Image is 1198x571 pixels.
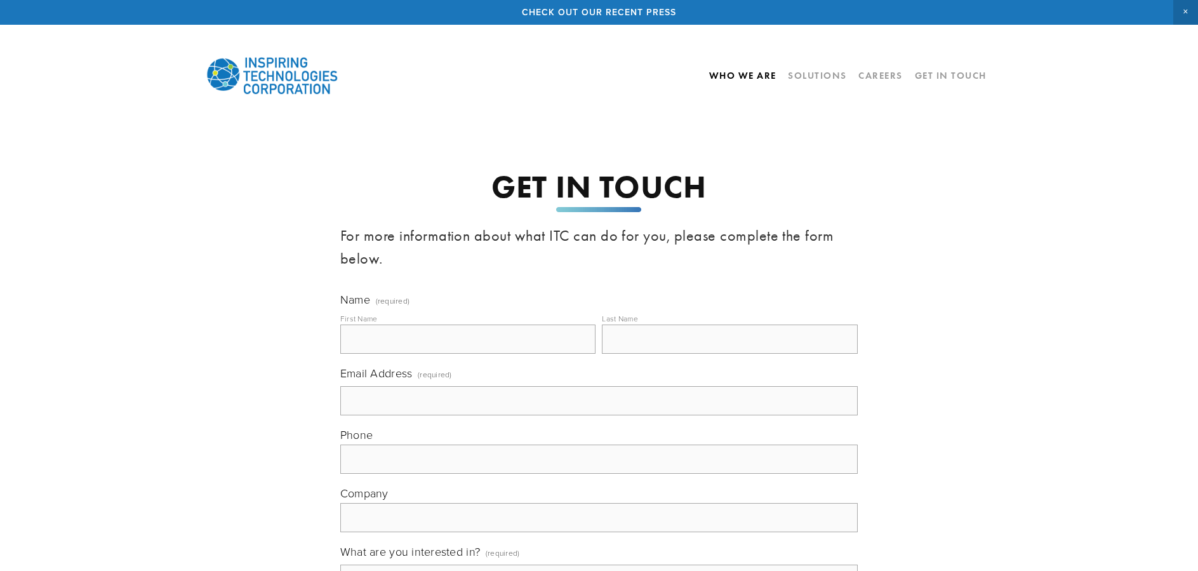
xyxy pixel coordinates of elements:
a: Careers [858,65,903,86]
div: First Name [340,313,378,324]
a: Solutions [788,70,847,81]
a: Get In Touch [915,65,987,86]
h3: For more information about what ITC can do for you, please complete the form below. [340,224,858,270]
img: Inspiring Technologies Corp – A Building Technologies Company [206,47,339,104]
span: Company [340,485,389,500]
span: Phone [340,427,373,442]
span: (required) [486,544,520,562]
div: Last Name [602,313,637,324]
span: (required) [376,297,410,305]
a: Who We Are [709,65,776,86]
span: (required) [418,365,452,384]
span: Name [340,292,370,307]
span: Email Address [340,365,413,380]
strong: GET IN TOUCH [491,167,707,206]
span: What are you interested in? [340,544,480,559]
